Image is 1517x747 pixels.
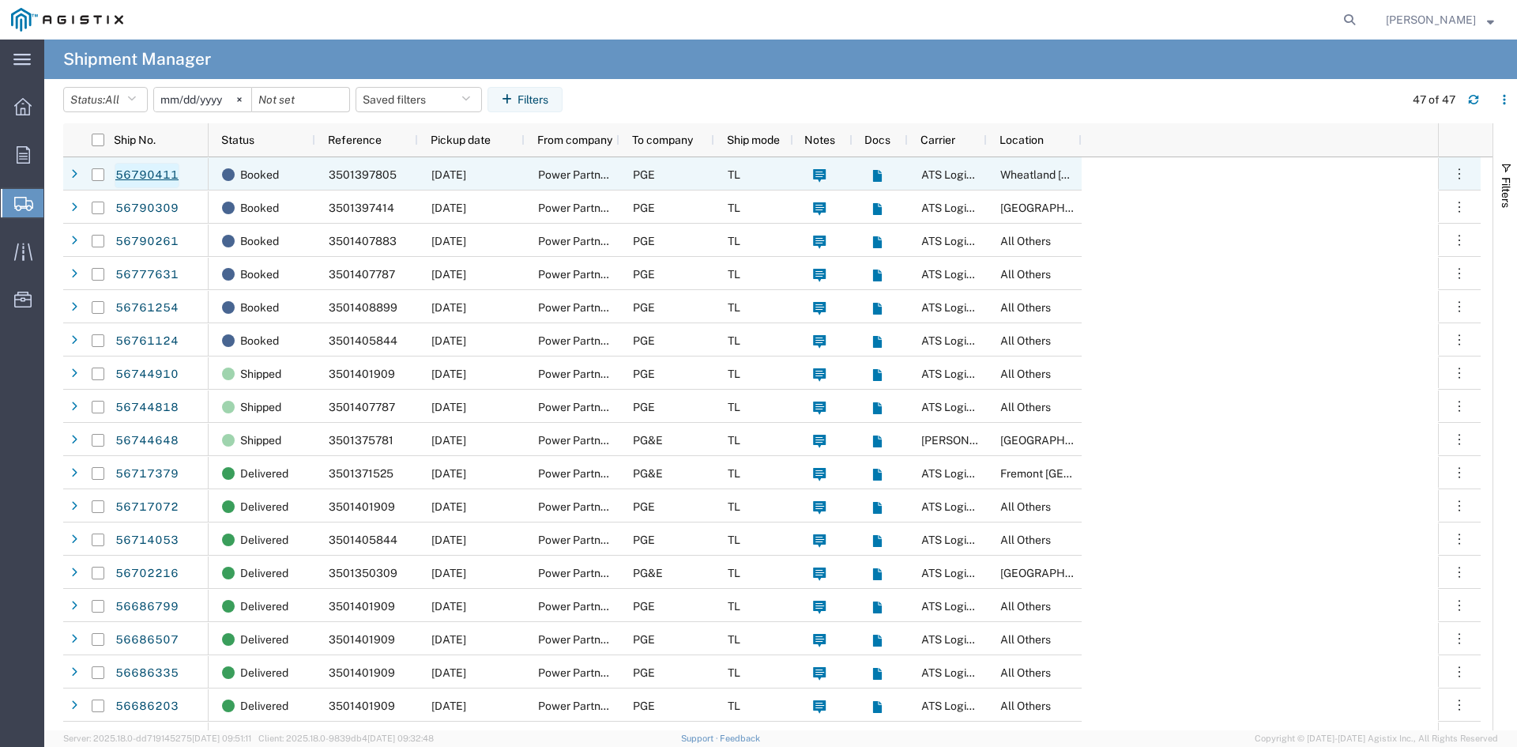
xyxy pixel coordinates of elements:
span: Power Partners [538,666,616,679]
span: ATS Logistics [921,401,990,413]
span: PGE [633,700,655,712]
span: Ship No. [114,134,156,146]
span: Power Partners [538,633,616,646]
a: 56714053 [115,528,179,553]
span: 09/05/2025 [431,500,466,513]
a: 56744910 [115,362,179,387]
span: TL [728,202,740,214]
span: Power Partners LLC [538,567,639,579]
span: All Others [1000,334,1051,347]
span: Power Partners LLC [538,500,639,513]
span: PGE [633,633,655,646]
span: 3501408899 [329,301,397,314]
span: 3501350309 [329,567,397,579]
span: ATS Logistics [921,534,990,546]
span: All Others [1000,368,1051,380]
a: Support [681,734,721,743]
span: Power Partners LLC [538,368,639,380]
span: 09/05/2025 [431,700,466,712]
a: 56686507 [115,628,179,653]
span: Shipped [240,424,281,457]
span: Fremont DC [1000,467,1158,480]
span: ATS Logistics [921,600,990,613]
span: All Others [1000,401,1051,413]
span: Booked [240,258,279,291]
span: 09/09/2025 [431,368,466,380]
span: Server: 2025.18.0-dd719145275 [63,734,251,743]
span: PGE [633,666,655,679]
span: Delivered [240,623,288,656]
span: 09/12/2025 [431,168,466,181]
span: 09/05/2025 [431,633,466,646]
span: 09/12/2025 [431,334,466,347]
span: 3501375781 [329,434,393,447]
span: Delivered [240,656,288,689]
span: [DATE] 09:32:48 [367,734,434,743]
span: Power Partners LLC [538,534,639,546]
span: Power Partners LLC [538,467,639,480]
span: TL [728,633,740,646]
span: PG&E [633,434,663,447]
span: 09/04/2025 [431,567,466,579]
span: PGE [633,500,655,513]
span: Power Partners LLC [538,334,639,347]
span: ATS Logistics [921,268,990,281]
span: ATS Logistics [921,368,990,380]
span: Power Partners LLC [538,168,639,181]
span: To company [632,134,693,146]
span: PGE [633,301,655,314]
span: Power Partners LLC [538,434,639,447]
span: Reference [328,134,382,146]
span: ATS Logistics [921,168,990,181]
span: PGE [633,600,655,613]
span: Power Partners LLC [538,202,639,214]
input: Not set [252,88,349,111]
span: 3501405844 [329,334,397,347]
span: PG&E [633,467,663,480]
a: 56686335 [115,661,179,686]
span: Fresno DC [1000,434,1113,447]
span: Power Partners [538,600,616,613]
span: 3501401909 [329,700,395,712]
span: Power Partners LLC [538,301,639,314]
span: PGE [633,268,655,281]
span: Shipped [240,390,281,424]
span: PGE [633,534,655,546]
a: 56761254 [115,296,179,321]
span: PGE [633,368,655,380]
span: [DATE] 09:51:11 [192,734,251,743]
span: 3501401909 [329,600,395,613]
span: ATS Logistics [921,235,990,247]
span: Client: 2025.18.0-9839db4 [258,734,434,743]
a: 56717379 [115,462,179,487]
span: Fresno DC [1000,567,1113,579]
span: ATS Logistics [921,567,990,579]
a: 56744818 [115,395,179,421]
input: Not set [154,88,251,111]
span: TL [728,534,740,546]
span: 3501407883 [329,235,397,247]
span: 09/12/2025 [431,268,466,281]
span: TL [728,268,740,281]
span: TL [728,334,740,347]
a: 56686799 [115,594,179,620]
span: 09/09/2025 [431,434,466,447]
span: Notes [804,134,835,146]
span: 3501401909 [329,500,395,513]
span: Delivered [240,490,288,523]
span: 09/05/2025 [431,666,466,679]
span: PGE [633,168,655,181]
span: PGE [633,334,655,347]
span: All Others [1000,666,1051,679]
span: 09/12/2025 [431,301,466,314]
span: PG&E [633,567,663,579]
span: Booked [240,324,279,357]
a: 56790309 [115,196,179,221]
span: 3501401909 [329,666,395,679]
span: Power Partners [538,700,616,712]
a: 56744648 [115,428,179,454]
a: 56790261 [115,229,179,255]
a: 56777631 [115,262,179,288]
span: 09/05/2025 [431,534,466,546]
span: 3501397805 [329,168,397,181]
